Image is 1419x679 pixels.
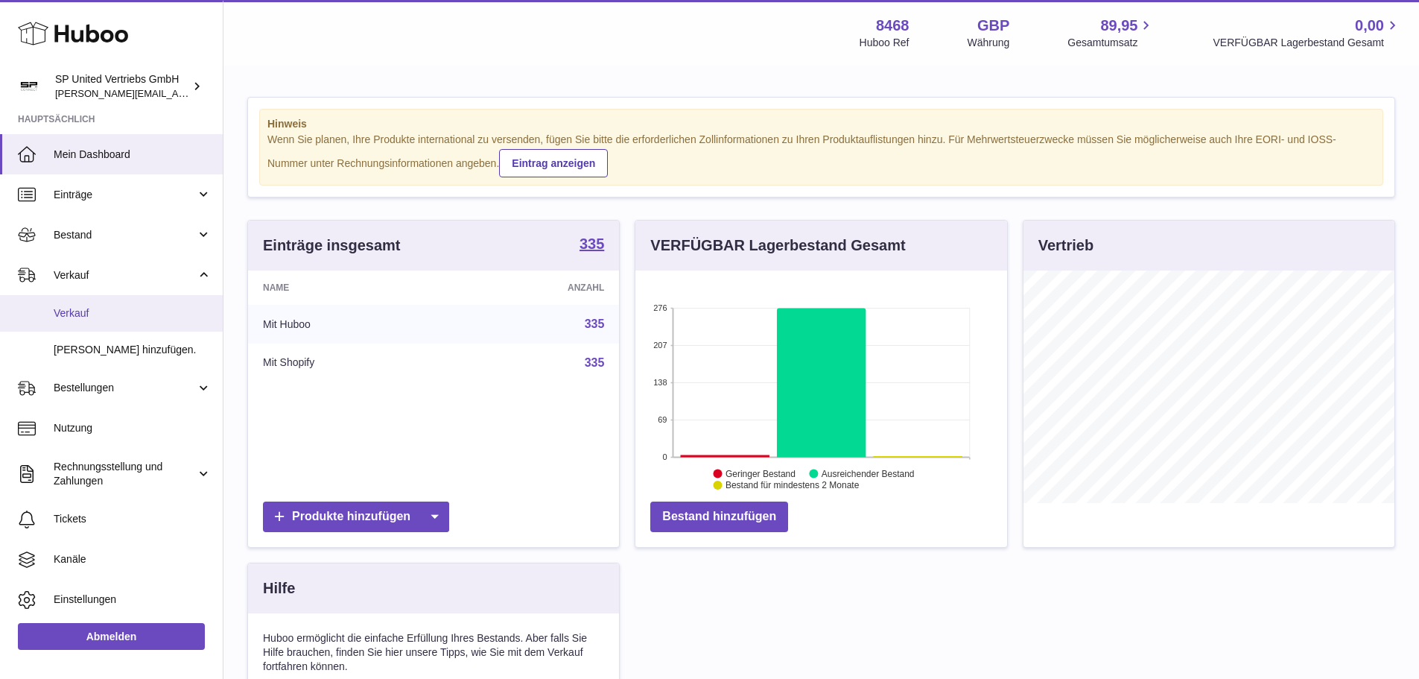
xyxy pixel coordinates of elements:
td: Mit Shopify [248,344,452,382]
a: 89,95 Gesamtumsatz [1067,16,1155,50]
th: Name [248,271,452,305]
a: 0,00 VERFÜGBAR Lagerbestand Gesamt [1213,16,1401,50]
span: Rechnungsstellung und Zahlungen [54,460,196,488]
span: Mein Dashboard [54,148,212,162]
text: 0 [663,452,667,461]
span: VERFÜGBAR Lagerbestand Gesamt [1213,36,1401,50]
text: 69 [658,415,667,424]
div: SP United Vertriebs GmbH [55,72,189,101]
a: Produkte hinzufügen [263,502,449,532]
h3: Vertrieb [1038,236,1093,256]
text: Geringer Bestand [726,468,796,479]
span: Gesamtumsatz [1067,36,1155,50]
h3: Hilfe [263,578,295,599]
span: Verkauf [54,268,196,282]
span: 89,95 [1100,16,1137,36]
span: Tickets [54,512,212,526]
span: [PERSON_NAME] hinzufügen. [54,343,212,357]
div: Wenn Sie planen, Ihre Produkte international zu versenden, fügen Sie bitte die erforderlichen Zol... [267,133,1375,177]
div: Währung [968,36,1010,50]
h3: Einträge insgesamt [263,236,401,256]
h3: VERFÜGBAR Lagerbestand Gesamt [650,236,905,256]
th: Anzahl [452,271,619,305]
span: Bestand [54,228,196,242]
strong: 335 [580,236,604,251]
span: Einstellungen [54,593,212,607]
text: Ausreichender Bestand [822,468,915,479]
span: Bestellungen [54,381,196,395]
a: Eintrag anzeigen [499,149,608,177]
strong: Hinweis [267,117,1375,131]
span: Kanäle [54,552,212,566]
strong: 8468 [876,16,910,36]
a: 335 [580,236,604,254]
span: Nutzung [54,421,212,435]
span: 0,00 [1355,16,1384,36]
span: Verkauf [54,306,212,320]
text: Bestand für mindestens 2 Monate [726,480,860,490]
span: [PERSON_NAME][EMAIL_ADDRESS][DOMAIN_NAME] [55,87,299,99]
a: 335 [585,356,605,369]
td: Mit Huboo [248,305,452,344]
strong: GBP [977,16,1009,36]
img: tim@sp-united.com [18,75,40,98]
a: Abmelden [18,623,205,650]
span: Einträge [54,188,196,202]
text: 207 [653,341,667,350]
text: 276 [653,303,667,312]
a: 335 [585,318,605,330]
a: Bestand hinzufügen [650,502,788,532]
div: Huboo Ref [860,36,910,50]
p: Huboo ermöglicht die einfache Erfüllung Ihres Bestands. Aber falls Sie Hilfe brauchen, finden Sie... [263,631,604,674]
text: 138 [653,378,667,387]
